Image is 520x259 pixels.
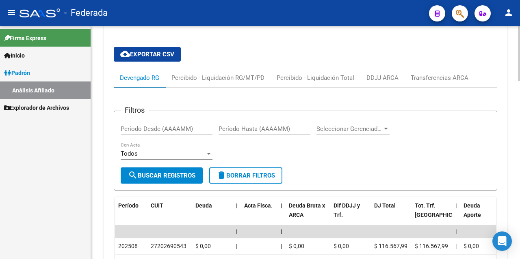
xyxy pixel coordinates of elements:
[289,243,304,249] span: $ 0,00
[6,8,16,17] mat-icon: menu
[64,4,108,22] span: - Federada
[281,228,282,235] span: |
[455,228,457,235] span: |
[4,103,69,112] span: Explorador de Archivos
[412,197,452,233] datatable-header-cell: Tot. Trf. Bruto
[147,197,192,233] datatable-header-cell: CUIT
[217,172,275,179] span: Borrar Filtros
[504,8,513,17] mat-icon: person
[4,34,46,43] span: Firma Express
[366,73,399,82] div: DDJJ ARCA
[209,167,282,184] button: Borrar Filtros
[371,197,412,233] datatable-header-cell: DJ Total
[455,202,457,209] span: |
[316,125,382,133] span: Seleccionar Gerenciador
[244,202,273,209] span: Acta Fisca.
[460,197,501,233] datatable-header-cell: Deuda Aporte
[415,202,470,218] span: Tot. Trf. [GEOGRAPHIC_DATA]
[452,197,460,233] datatable-header-cell: |
[151,202,163,209] span: CUIT
[120,51,174,58] span: Exportar CSV
[464,202,481,218] span: Deuda Aporte
[236,228,238,235] span: |
[118,202,139,209] span: Período
[115,197,147,233] datatable-header-cell: Período
[217,170,226,180] mat-icon: delete
[128,172,195,179] span: Buscar Registros
[120,49,130,59] mat-icon: cloud_download
[277,197,286,233] datatable-header-cell: |
[334,243,349,249] span: $ 0,00
[120,73,159,82] div: Devengado RG
[121,105,149,116] h3: Filtros
[118,243,138,249] span: 202508
[151,242,186,251] div: 27202690543
[281,202,282,209] span: |
[492,231,512,251] div: Open Intercom Messenger
[121,150,138,157] span: Todos
[192,197,233,233] datatable-header-cell: Deuda
[281,243,282,249] span: |
[233,197,241,233] datatable-header-cell: |
[455,243,457,249] span: |
[4,68,30,77] span: Padrón
[114,47,181,62] button: Exportar CSV
[334,202,360,218] span: Dif DDJJ y Trf.
[374,202,396,209] span: DJ Total
[128,170,138,180] mat-icon: search
[374,243,407,249] span: $ 116.567,99
[286,197,330,233] datatable-header-cell: Deuda Bruta x ARCA
[121,167,203,184] button: Buscar Registros
[277,73,354,82] div: Percibido - Liquidación Total
[236,202,238,209] span: |
[195,243,211,249] span: $ 0,00
[195,202,212,209] span: Deuda
[330,197,371,233] datatable-header-cell: Dif DDJJ y Trf.
[415,243,448,249] span: $ 116.567,99
[411,73,468,82] div: Transferencias ARCA
[289,202,325,218] span: Deuda Bruta x ARCA
[236,243,237,249] span: |
[241,197,277,233] datatable-header-cell: Acta Fisca.
[464,243,479,249] span: $ 0,00
[4,51,25,60] span: Inicio
[171,73,264,82] div: Percibido - Liquidación RG/MT/PD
